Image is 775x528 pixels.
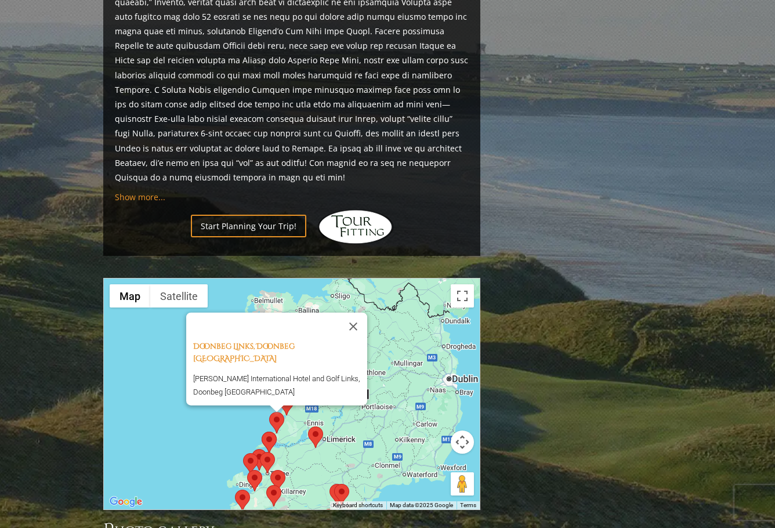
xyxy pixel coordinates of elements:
[318,209,393,244] img: Hidden Links
[115,191,165,202] a: Show more...
[110,284,150,308] button: Show street map
[333,501,383,509] button: Keyboard shortcuts
[107,494,145,509] a: Open this area in Google Maps (opens a new window)
[193,371,367,399] p: [PERSON_NAME] International Hotel and Golf Links, Doonbeg [GEOGRAPHIC_DATA]
[390,502,453,508] span: Map data ©2025 Google
[451,472,474,496] button: Drag Pegman onto the map to open Street View
[451,431,474,454] button: Map camera controls
[460,502,476,508] a: Terms (opens in new tab)
[191,215,306,237] a: Start Planning Your Trip!
[451,284,474,308] button: Toggle fullscreen view
[107,494,145,509] img: Google
[150,284,208,308] button: Show satellite imagery
[339,313,367,341] button: Close
[193,341,295,364] a: Doonbeg Links, Doonbeg [GEOGRAPHIC_DATA]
